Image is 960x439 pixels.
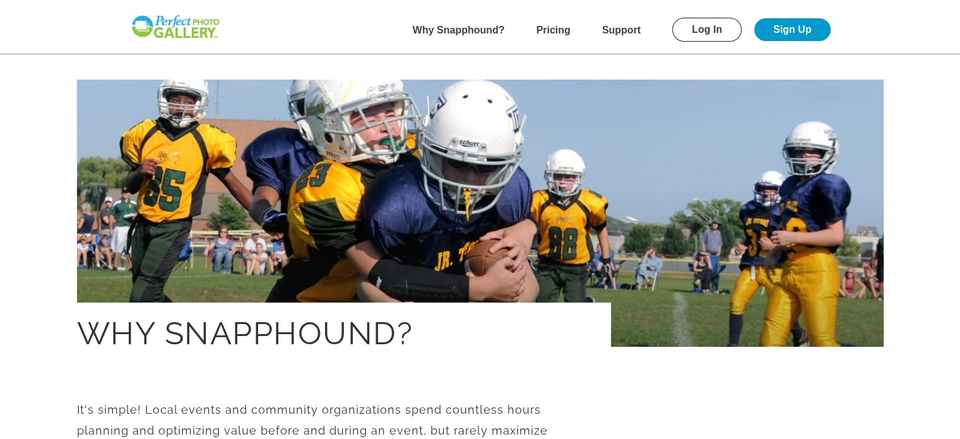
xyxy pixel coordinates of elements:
a: Pricing [536,25,571,35]
a: Log In [672,18,742,42]
img: why-header.7b9fce85.jpg [77,80,884,347]
img: Snapphound Logo [130,14,221,40]
a: Sign Up [754,18,830,41]
a: Support [602,25,641,35]
a: Why Snapphound? [413,25,505,35]
h1: Why Snapphound? [77,303,506,349]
